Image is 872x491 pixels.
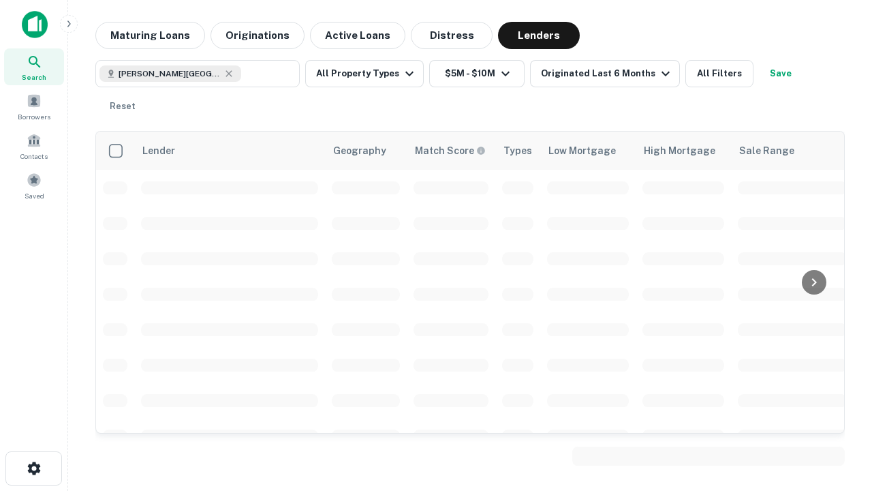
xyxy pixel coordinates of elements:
th: Low Mortgage [540,132,636,170]
th: Capitalize uses an advanced AI algorithm to match your search with the best lender. The match sco... [407,132,495,170]
img: capitalize-icon.png [22,11,48,38]
th: Types [495,132,540,170]
button: Save your search to get updates of matches that match your search criteria. [759,60,803,87]
th: Lender [134,132,325,170]
button: Active Loans [310,22,405,49]
iframe: Chat Widget [804,338,872,404]
div: Types [503,143,532,159]
a: Saved [4,167,64,204]
div: Originated Last 6 Months [541,65,674,82]
a: Borrowers [4,88,64,125]
th: High Mortgage [636,132,731,170]
button: Originations [211,22,305,49]
span: Borrowers [18,111,50,122]
button: Distress [411,22,493,49]
div: Lender [142,143,175,159]
div: Low Mortgage [548,143,616,159]
button: Lenders [498,22,580,49]
span: [PERSON_NAME][GEOGRAPHIC_DATA], [GEOGRAPHIC_DATA] [119,68,221,80]
div: Sale Range [739,143,794,159]
button: $5M - $10M [429,60,525,87]
a: Search [4,48,64,85]
div: Geography [333,143,386,159]
th: Sale Range [731,132,854,170]
button: All Filters [685,60,753,87]
div: Capitalize uses an advanced AI algorithm to match your search with the best lender. The match sco... [415,143,486,158]
a: Contacts [4,128,64,164]
th: Geography [325,132,407,170]
span: Search [22,72,46,83]
button: All Property Types [305,60,424,87]
div: High Mortgage [644,143,715,159]
button: Reset [101,93,144,120]
h6: Match Score [415,143,483,158]
span: Saved [25,190,44,201]
span: Contacts [20,151,48,162]
button: Maturing Loans [95,22,205,49]
button: Originated Last 6 Months [530,60,680,87]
